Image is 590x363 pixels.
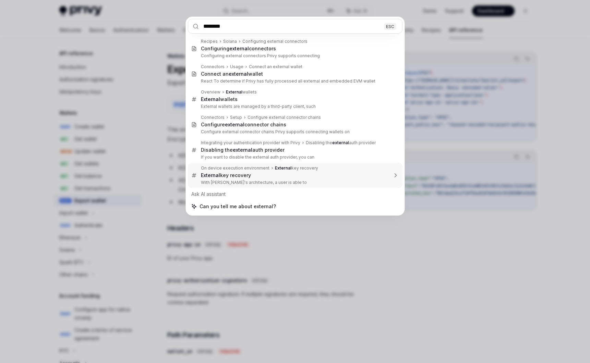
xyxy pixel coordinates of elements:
[275,165,318,171] div: key recovery
[226,89,257,95] div: wallets
[306,140,376,146] div: Disabling the auth provider
[225,122,244,127] b: external
[233,147,252,153] b: external
[201,172,251,178] div: key recovery
[201,96,238,102] div: wallets
[201,46,276,52] div: Configuring connectors
[384,23,396,30] div: ESC
[230,64,243,70] div: Usage
[201,172,220,178] b: External
[242,39,308,44] div: Configuring external connectors
[226,89,242,95] b: External
[201,140,300,146] div: Integrating your authentication provider with Privy
[188,188,402,200] div: Ask AI assistant
[201,104,388,109] p: External wallets are managed by a third-party client, such
[248,115,321,120] div: Configure external connector chains
[200,203,276,210] span: Can you tell me about external?
[201,89,220,95] div: Overview
[332,140,349,145] b: external
[201,71,263,77] div: Connect an wallet
[201,53,388,59] p: Configuring external connectors Privy supports connecting
[201,165,269,171] div: On device execution environment
[229,46,249,51] b: external
[201,96,220,102] b: External
[201,129,388,135] p: Configure external connector chains Privy supports connecting wallets on
[223,39,237,44] div: Solana
[229,71,248,77] b: external
[201,147,285,153] div: Disabling the auth provider
[201,39,218,44] div: Recipes
[201,122,286,128] div: Configure connector chains
[201,180,388,185] p: With [PERSON_NAME]'s architecture, a user is able to
[230,115,242,120] div: Setup
[275,165,291,171] b: External
[201,64,225,70] div: Connectors
[201,154,388,160] p: If you want to disable the external auth provider, you can
[249,64,302,70] div: Connect an external wallet
[201,115,225,120] div: Connectors
[201,78,388,84] p: React To determine if Privy has fully processed all external and embedded EVM wallet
